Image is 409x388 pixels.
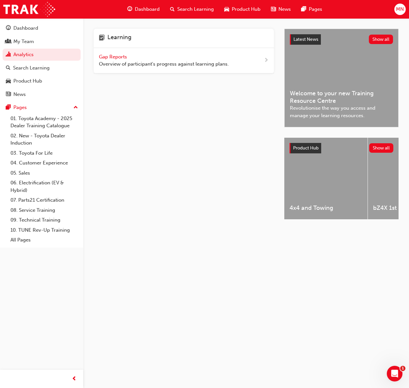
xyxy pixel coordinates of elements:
span: News [278,6,291,13]
a: News [3,88,81,101]
a: 07. Parts21 Certification [8,195,81,205]
a: search-iconSearch Learning [165,3,219,16]
span: car-icon [6,78,11,84]
span: pages-icon [301,5,306,13]
a: Analytics [3,49,81,61]
span: Pages [309,6,322,13]
span: Search Learning [177,6,214,13]
a: 03. Toyota For Life [8,148,81,158]
a: Dashboard [3,22,81,34]
button: Pages [3,101,81,114]
button: Show all [369,143,394,153]
div: My Team [13,38,34,45]
a: car-iconProduct Hub [219,3,266,16]
a: 05. Sales [8,168,81,178]
span: MN [396,6,404,13]
a: guage-iconDashboard [122,3,165,16]
span: Product Hub [293,145,319,151]
span: Overview of participant's progress against learning plans. [99,60,229,68]
span: news-icon [6,92,11,98]
a: 08. Service Training [8,205,81,215]
a: Latest NewsShow allWelcome to your new Training Resource CentreRevolutionise the way you access a... [284,29,399,127]
a: 01. Toyota Academy - 2025 Dealer Training Catalogue [8,114,81,131]
span: Latest News [293,37,318,42]
a: Latest NewsShow all [290,34,393,45]
a: My Team [3,36,81,48]
span: people-icon [6,39,11,45]
button: Show all [369,35,393,44]
a: Gap Reports Overview of participant's progress against learning plans.next-icon [94,48,274,73]
h4: Learning [107,34,132,42]
span: search-icon [170,5,175,13]
span: news-icon [271,5,276,13]
span: guage-icon [127,5,132,13]
div: Product Hub [13,77,42,85]
a: 02. New - Toyota Dealer Induction [8,131,81,148]
a: pages-iconPages [296,3,327,16]
span: next-icon [264,56,269,65]
span: Dashboard [135,6,160,13]
a: 4x4 and Towing [284,138,368,219]
span: Product Hub [232,6,260,13]
span: learning-icon [99,34,105,42]
a: Product HubShow all [290,143,393,153]
span: 4x4 and Towing [290,204,362,212]
div: Search Learning [13,64,50,72]
span: search-icon [6,65,10,71]
span: pages-icon [6,105,11,111]
iframe: Intercom live chat [387,366,402,381]
a: news-iconNews [266,3,296,16]
a: All Pages [8,235,81,245]
div: Dashboard [13,24,38,32]
span: chart-icon [6,52,11,58]
button: DashboardMy TeamAnalyticsSearch LearningProduct HubNews [3,21,81,101]
span: Welcome to your new Training Resource Centre [290,90,393,104]
span: Revolutionise the way you access and manage your learning resources. [290,104,393,119]
span: 1 [400,366,405,371]
div: Pages [13,104,27,111]
button: MN [394,4,406,15]
a: 09. Technical Training [8,215,81,225]
a: Product Hub [3,75,81,87]
span: guage-icon [6,25,11,31]
img: Trak [3,2,55,17]
span: prev-icon [72,375,77,383]
div: News [13,91,26,98]
span: up-icon [73,103,78,112]
a: Search Learning [3,62,81,74]
a: 06. Electrification (EV & Hybrid) [8,178,81,195]
span: Gap Reports [99,54,128,60]
span: car-icon [224,5,229,13]
a: 04. Customer Experience [8,158,81,168]
a: 10. TUNE Rev-Up Training [8,225,81,235]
